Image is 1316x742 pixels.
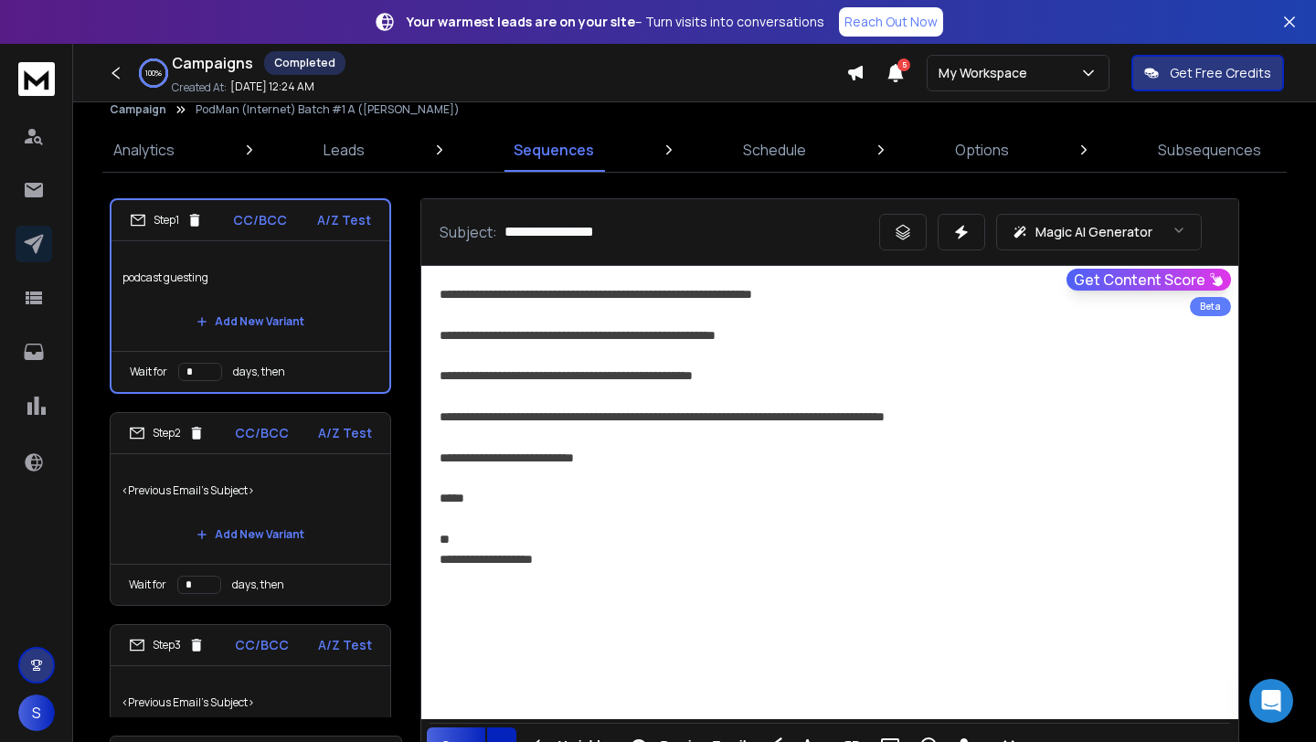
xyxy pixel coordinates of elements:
div: Open Intercom Messenger [1249,679,1293,723]
strong: Your warmest leads are on your site [407,13,635,30]
li: Step2CC/BCCA/Z Test<Previous Email's Subject>Add New VariantWait fordays, then [110,412,391,606]
div: Beta [1190,297,1231,316]
p: A/Z Test [318,424,372,442]
button: Campaign [110,102,166,117]
p: CC/BCC [235,636,289,654]
p: [DATE] 12:24 AM [230,79,314,94]
a: Subsequences [1147,128,1272,172]
div: Step 1 [130,212,203,228]
a: Sequences [503,128,605,172]
p: CC/BCC [233,211,287,229]
button: Add New Variant [182,303,319,340]
p: Wait for [130,365,167,379]
a: Options [944,128,1020,172]
p: Created At: [172,80,227,95]
button: Add New Variant [182,516,319,553]
p: A/Z Test [318,636,372,654]
p: <Previous Email's Subject> [122,677,379,728]
p: Options [955,139,1009,161]
p: days, then [232,578,284,592]
p: Subsequences [1158,139,1261,161]
span: 5 [897,58,910,71]
p: Sequences [514,139,594,161]
p: days, then [233,365,285,379]
button: Get Content Score [1067,269,1231,291]
a: Schedule [732,128,817,172]
p: My Workspace [939,64,1035,82]
p: Leads [324,139,365,161]
li: Step1CC/BCCA/Z Testpodcast guestingAdd New VariantWait fordays, then [110,198,391,394]
p: PodMan (Internet) Batch #1 A ([PERSON_NAME]) [196,102,460,117]
p: 100 % [145,68,162,79]
img: logo [18,62,55,96]
p: Reach Out Now [844,13,938,31]
h1: Campaigns [172,52,253,74]
p: podcast guesting [122,252,378,303]
button: Magic AI Generator [996,214,1202,250]
div: Completed [264,51,345,75]
a: Analytics [102,128,186,172]
p: A/Z Test [317,211,371,229]
p: Subject: [440,221,497,243]
p: Schedule [743,139,806,161]
p: Analytics [113,139,175,161]
a: Leads [313,128,376,172]
button: S [18,694,55,731]
p: CC/BCC [235,424,289,442]
a: Reach Out Now [839,7,943,37]
button: Get Free Credits [1131,55,1284,91]
div: Step 2 [129,425,205,441]
p: Wait for [129,578,166,592]
p: <Previous Email's Subject> [122,465,379,516]
p: Get Free Credits [1170,64,1271,82]
div: Step 3 [129,637,205,653]
p: Magic AI Generator [1035,223,1152,241]
p: – Turn visits into conversations [407,13,824,31]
